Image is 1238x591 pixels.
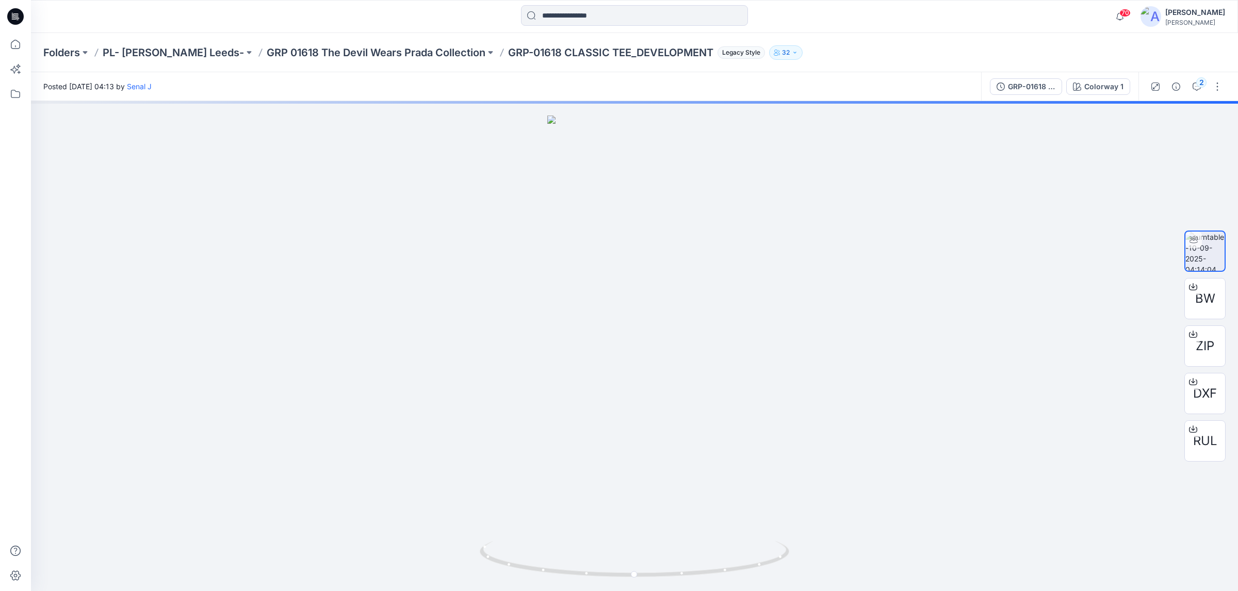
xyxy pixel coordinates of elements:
span: 70 [1119,9,1131,17]
p: GRP-01618 CLASSIC TEE_DEVELOPMENT [508,45,713,60]
a: Senal J [127,82,152,91]
button: Details [1168,78,1184,95]
button: GRP-01618 CLASSIC TEE_DEVELOPMENT [990,78,1062,95]
span: Posted [DATE] 04:13 by [43,81,152,92]
span: DXF [1193,384,1217,403]
a: Folders [43,45,80,60]
div: GRP-01618 CLASSIC TEE_DEVELOPMENT [1008,81,1055,92]
span: RUL [1193,432,1217,450]
img: avatar [1141,6,1161,27]
a: GRP 01618 The Devil Wears Prada Collection [267,45,485,60]
button: Legacy Style [713,45,765,60]
button: Colorway 1 [1066,78,1130,95]
span: ZIP [1196,337,1214,355]
div: Colorway 1 [1084,81,1123,92]
div: [PERSON_NAME] [1165,6,1225,19]
p: 32 [782,47,790,58]
span: BW [1195,289,1215,308]
a: PL- [PERSON_NAME] Leeds- [103,45,244,60]
span: Legacy Style [718,46,765,59]
button: 32 [769,45,803,60]
button: 2 [1188,78,1205,95]
div: 2 [1196,77,1207,88]
img: turntable-10-09-2025-04:14:04 [1185,232,1225,271]
div: [PERSON_NAME] [1165,19,1225,26]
